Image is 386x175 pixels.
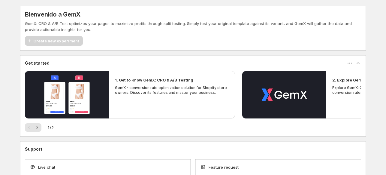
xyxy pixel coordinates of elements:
[25,146,42,152] h3: Support
[47,124,54,130] span: 1 / 2
[209,164,239,170] span: Feature request
[25,123,41,132] nav: Paginación
[25,71,109,118] button: Reproducir el video
[115,77,193,83] h2: 1. Get to Know GemX: CRO & A/B Testing
[25,20,361,32] p: GemX: CRO & A/B Test optimizes your pages to maximize profits through split testing. Simply test ...
[33,123,41,132] button: Siguiente
[38,164,55,170] span: Live chat
[115,85,229,95] p: GemX - conversion rate optimization solution for Shopify store owners. Discover its features and ...
[25,11,80,18] h5: Bienvenido a GemX
[25,60,50,66] h3: Get started
[242,71,326,118] button: Reproducir el video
